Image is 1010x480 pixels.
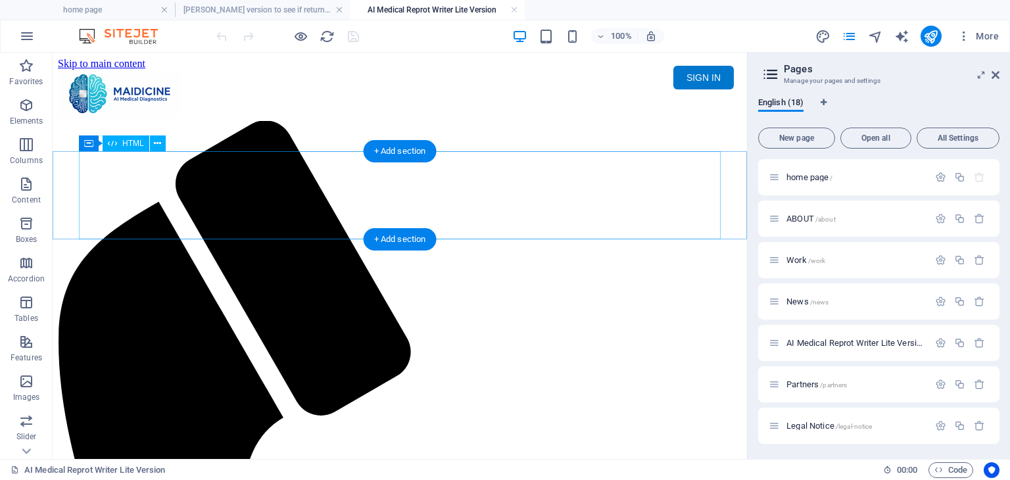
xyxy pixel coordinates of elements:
[894,28,910,44] button: text_generator
[10,116,43,126] p: Elements
[957,30,999,43] span: More
[319,28,335,44] button: reload
[917,128,999,149] button: All Settings
[782,173,928,181] div: home page/
[786,379,847,389] span: Click to open page
[786,214,836,224] span: Click to open page
[974,379,985,390] div: Remove
[935,379,946,390] div: Settings
[815,216,836,223] span: /about
[974,213,985,224] div: Remove
[782,256,928,264] div: Work/work
[758,95,804,113] span: English (18)
[954,420,965,431] div: Duplicate
[954,379,965,390] div: Duplicate
[935,420,946,431] div: Settings
[293,28,308,44] button: Click here to leave preview mode and continue editing
[11,352,42,363] p: Features
[786,421,872,431] span: Click to open page
[974,172,985,183] div: The startpage cannot be deleted
[935,254,946,266] div: Settings
[954,213,965,224] div: Duplicate
[840,128,911,149] button: Open all
[784,75,973,87] h3: Manage your pages and settings
[16,431,37,442] p: Slider
[974,420,985,431] div: Remove
[952,26,1004,47] button: More
[830,174,832,181] span: /
[782,339,928,347] div: AI Medical Reprot Writer Lite Version
[591,28,638,44] button: 100%
[810,299,829,306] span: /news
[883,462,918,478] h6: Session time
[923,29,938,44] i: Publish
[935,213,946,224] div: Settings
[897,462,917,478] span: 00 00
[786,297,829,306] span: Click to open page
[808,257,826,264] span: /work
[923,134,994,142] span: All Settings
[611,28,632,44] h6: 100%
[175,3,350,17] h4: [PERSON_NAME] version to see if return to report page after pay
[14,313,38,324] p: Tables
[10,155,43,166] p: Columns
[842,29,857,44] i: Pages (Ctrl+Alt+S)
[954,172,965,183] div: Duplicate
[868,29,883,44] i: Navigator
[974,337,985,348] div: Remove
[894,29,909,44] i: AI Writer
[984,462,999,478] button: Usercentrics
[934,462,967,478] span: Code
[786,172,832,182] span: Click to open page
[974,296,985,307] div: Remove
[836,423,873,430] span: /legal-notice
[954,296,965,307] div: Duplicate
[954,337,965,348] div: Duplicate
[13,392,40,402] p: Images
[786,255,825,265] span: Click to open page
[758,97,999,122] div: Language Tabs
[786,338,994,348] span: Click to open page
[764,134,829,142] span: New page
[758,128,835,149] button: New page
[320,29,335,44] i: Reload page
[906,465,908,475] span: :
[364,140,437,162] div: + Add section
[782,297,928,306] div: News/news
[928,462,973,478] button: Code
[954,254,965,266] div: Duplicate
[974,254,985,266] div: Remove
[921,26,942,47] button: publish
[815,28,831,44] button: design
[784,63,999,75] h2: Pages
[782,421,928,430] div: Legal Notice/legal-notice
[935,337,946,348] div: Settings
[820,381,847,389] span: /partners
[935,172,946,183] div: Settings
[9,76,43,87] p: Favorites
[8,274,45,284] p: Accordion
[868,28,884,44] button: navigator
[782,214,928,223] div: ABOUT/about
[76,28,174,44] img: Editor Logo
[364,228,437,251] div: + Add section
[645,30,657,42] i: On resize automatically adjust zoom level to fit chosen device.
[782,380,928,389] div: Partners/partners
[842,28,857,44] button: pages
[935,296,946,307] div: Settings
[815,29,830,44] i: Design (Ctrl+Alt+Y)
[12,195,41,205] p: Content
[846,134,905,142] span: Open all
[16,234,37,245] p: Boxes
[11,462,166,478] a: Click to cancel selection. Double-click to open Pages
[122,139,144,147] span: HTML
[5,5,93,16] a: Skip to main content
[350,3,525,17] h4: AI Medical Reprot Writer Lite Version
